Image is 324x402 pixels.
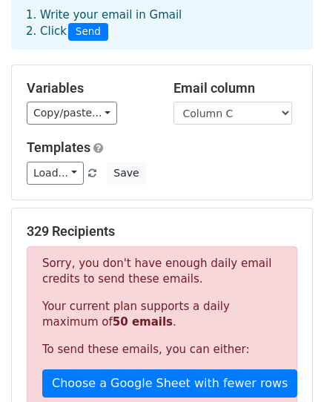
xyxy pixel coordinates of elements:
a: Choose a Google Sheet with fewer rows [42,369,297,398]
h5: Variables [27,80,151,96]
button: Save [107,162,145,185]
strong: 50 emails [113,315,173,329]
p: Sorry, you don't have enough daily email credits to send these emails. [42,256,282,287]
a: Copy/paste... [27,102,117,125]
div: 1. Write your email in Gmail 2. Click [15,7,309,41]
iframe: Chat Widget [250,331,324,402]
h5: Email column [173,80,298,96]
h5: 329 Recipients [27,223,297,240]
a: Templates [27,139,90,155]
p: Your current plan supports a daily maximum of . [42,299,282,330]
p: To send these emails, you can either: [42,342,282,357]
div: Widget de chat [250,331,324,402]
span: Send [68,23,108,41]
a: Load... [27,162,84,185]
